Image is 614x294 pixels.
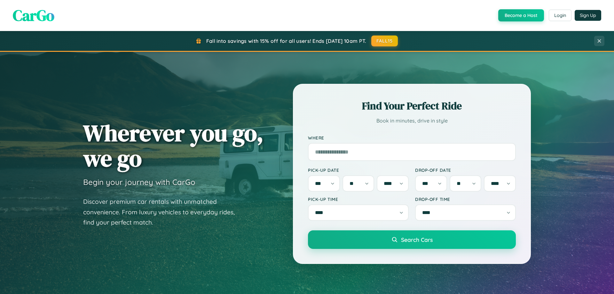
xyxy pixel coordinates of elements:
label: Drop-off Date [415,167,516,173]
label: Where [308,135,516,140]
button: FALL15 [371,36,398,46]
h2: Find Your Perfect Ride [308,99,516,113]
h1: Wherever you go, we go [83,120,264,171]
h3: Begin your journey with CarGo [83,177,195,187]
button: Become a Host [498,9,544,21]
span: CarGo [13,5,54,26]
label: Pick-up Date [308,167,409,173]
button: Search Cars [308,230,516,249]
p: Book in minutes, drive in style [308,116,516,125]
button: Login [549,10,571,21]
button: Sign Up [575,10,601,21]
label: Drop-off Time [415,196,516,202]
p: Discover premium car rentals with unmatched convenience. From luxury vehicles to everyday rides, ... [83,196,243,228]
span: Fall into savings with 15% off for all users! Ends [DATE] 10am PT. [206,38,366,44]
label: Pick-up Time [308,196,409,202]
span: Search Cars [401,236,433,243]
